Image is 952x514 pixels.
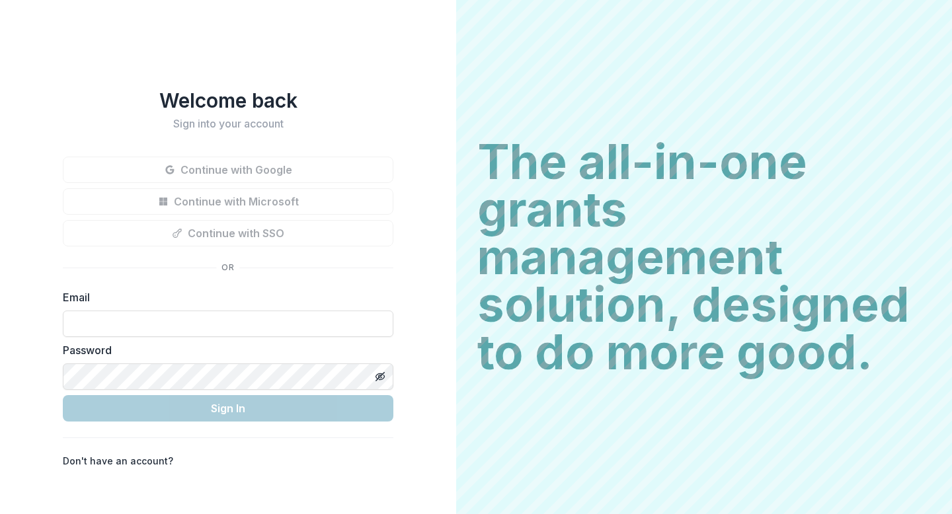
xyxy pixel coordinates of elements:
button: Continue with Google [63,157,393,183]
h1: Welcome back [63,89,393,112]
button: Continue with SSO [63,220,393,246]
h2: Sign into your account [63,118,393,130]
label: Password [63,342,385,358]
button: Continue with Microsoft [63,188,393,215]
label: Email [63,289,385,305]
p: Don't have an account? [63,454,173,468]
button: Toggle password visibility [370,366,391,387]
button: Sign In [63,395,393,422]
